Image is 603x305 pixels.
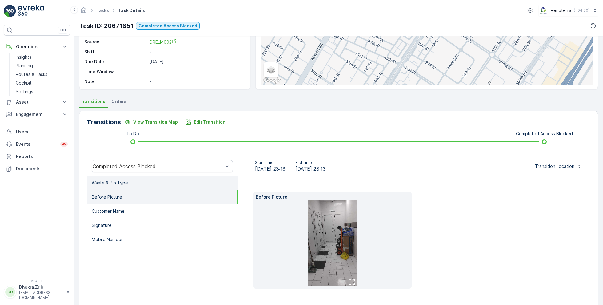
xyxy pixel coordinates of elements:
button: Transition Location [531,161,585,171]
p: Routes & Tasks [16,71,47,77]
p: Due Date [84,59,147,65]
a: Layers [264,63,278,77]
p: Events [16,141,57,147]
p: ( +04:00 ) [574,8,589,13]
button: Asset [4,96,70,108]
img: 01289b403ee84652aedf6fc3621449d9.jpg [308,200,357,286]
button: Operations [4,41,70,53]
p: Cockpit [16,80,32,86]
a: Cockpit [13,79,70,87]
p: Task ID: 20671851 [79,21,134,30]
p: Asset [16,99,58,105]
button: View Transition Map [121,117,182,127]
p: Dhekra.Zribi [19,284,63,290]
div: DD [5,287,15,297]
a: Users [4,126,70,138]
p: Time Window [84,69,147,75]
img: logo [4,5,16,17]
img: logo_light-DOdMpM7g.png [18,5,44,17]
p: Renuterra [551,7,571,14]
p: Before Picture [92,194,122,200]
a: DRELM002 [150,39,244,45]
p: [EMAIL_ADDRESS][DOMAIN_NAME] [19,290,63,300]
a: Events99 [4,138,70,150]
p: Documents [16,166,68,172]
p: 99 [62,142,66,147]
p: Customer Name [92,208,125,214]
a: Routes & Tasks [13,70,70,79]
p: [DATE] [150,59,244,65]
button: Completed Access Blocked [136,22,200,30]
p: Reports [16,153,68,160]
p: Completed Access Blocked [516,131,573,137]
p: Signature [92,222,112,228]
p: Planning [16,63,33,69]
span: DRELM002 [150,39,177,45]
span: Task Details [117,7,146,14]
p: Users [16,129,68,135]
button: DDDhekra.Zribi[EMAIL_ADDRESS][DOMAIN_NAME] [4,284,70,300]
p: - [150,78,244,85]
p: Operations [16,44,58,50]
p: Transition Location [535,163,574,169]
div: Completed Access Blocked [93,164,223,169]
p: Engagement [16,111,58,117]
p: Note [84,78,147,85]
a: Documents [4,163,70,175]
a: Reports [4,150,70,163]
a: Homepage [80,9,87,14]
p: Before Picture [256,194,409,200]
p: Start Time [255,160,286,165]
span: Orders [111,98,126,105]
span: Transitions [80,98,105,105]
button: Edit Transition [182,117,229,127]
p: View Transition Map [133,119,178,125]
p: - [150,49,244,55]
p: Transitions [87,117,121,127]
a: Settings [13,87,70,96]
p: Mobile Number [92,236,123,243]
p: Insights [16,54,31,60]
span: [DATE] 23:13 [295,165,326,172]
a: Planning [13,61,70,70]
p: End Time [295,160,326,165]
p: Completed Access Blocked [138,23,197,29]
button: Renuterra(+04:00) [539,5,598,16]
img: Screenshot_2024-07-26_at_13.33.01.png [539,7,548,14]
p: Waste & Bin Type [92,180,128,186]
p: To Do [126,131,139,137]
button: Engagement [4,108,70,121]
span: [DATE] 23:13 [255,165,286,172]
p: - [150,69,244,75]
a: Open this area in Google Maps (opens a new window) [262,77,282,85]
a: Insights [13,53,70,61]
p: Shift [84,49,147,55]
span: v 1.49.0 [4,279,70,283]
p: Source [84,39,147,45]
p: ⌘B [60,28,66,33]
p: Edit Transition [194,119,226,125]
img: Google [262,77,282,85]
a: Tasks [96,8,109,13]
p: Settings [16,89,33,95]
